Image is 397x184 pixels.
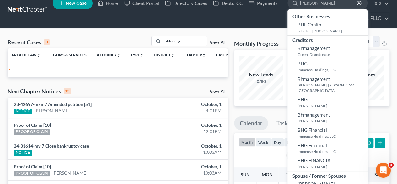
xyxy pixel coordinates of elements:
span: Bhmanagement [298,45,330,51]
div: 10:03AM [156,170,221,176]
span: BHL Capital [298,22,323,27]
a: Calendar [234,116,268,130]
span: Mon [262,172,273,177]
i: unfold_more [202,53,206,57]
th: Claims & Services [46,48,92,61]
a: BHGImmense Holdings, LLC [287,59,368,74]
a: BHL CapitalSchutze, [PERSON_NAME] [287,20,368,35]
small: Green, Deandreaius [298,52,366,57]
span: Sun [240,172,249,177]
div: 12:01PM [156,128,221,135]
small: [PERSON_NAME] [PERSON_NAME][GEOGRAPHIC_DATA] [298,82,366,93]
a: Bhmanagement[PERSON_NAME] [PERSON_NAME][GEOGRAPHIC_DATA] [287,74,368,95]
a: [PERSON_NAME] [35,108,69,114]
div: New Leads [239,71,283,78]
a: Typeunfold_more [131,53,144,57]
button: month [239,138,255,147]
span: Bhmanagement [298,76,330,82]
div: October, 1 [156,122,221,128]
a: Case Nounfold_more [216,53,236,57]
h3: Monthly Progress [234,40,279,47]
a: [PERSON_NAME] [52,170,87,176]
a: Bhmanagement[PERSON_NAME] [287,110,368,125]
div: NOTICE [14,150,32,156]
div: 0 [44,39,50,45]
div: NextChapter Notices [8,87,71,95]
a: BHG[PERSON_NAME] [287,95,368,110]
button: day [271,138,284,147]
div: October, 1 [156,101,221,108]
a: View All [210,89,225,94]
span: Bhmanagement [298,112,330,118]
input: Search by name... [163,36,207,46]
div: 10:03AM [156,149,221,155]
small: Immense Holdings, LLC [298,134,366,139]
small: [PERSON_NAME] [298,103,366,109]
div: PROOF OF CLAIM [14,171,50,176]
div: Other Businesses [287,12,368,20]
div: October, 1 [156,143,221,149]
a: View All [210,40,225,45]
span: BHG [298,97,308,102]
iframe: Intercom live chat [376,163,391,178]
small: Schutze, [PERSON_NAME] [298,28,366,34]
a: Tasks [271,116,296,130]
a: BHG FinancialImmense Holdings, LLC [287,141,368,156]
a: Proof of Claim [10] [14,122,51,128]
i: unfold_more [117,53,121,57]
span: BHG [298,61,308,66]
div: PROOF OF CLAIM [14,129,50,135]
a: Districtunfold_more [154,53,174,57]
span: Sat [374,172,382,177]
a: BHG FINANCIAL[PERSON_NAME] [287,156,368,171]
div: Recent Cases [8,38,50,46]
span: BHG FINANCIAL [298,158,333,163]
i: unfold_more [140,53,144,57]
span: 3 [389,163,394,168]
small: Immense Holdings, LLC [298,149,366,154]
div: 10 [64,88,71,94]
small: [PERSON_NAME] [298,164,366,170]
a: Attorneyunfold_more [97,53,121,57]
i: unfold_more [37,53,40,57]
button: list [284,138,296,147]
a: Proof of Claim [10] [14,164,51,169]
small: Immense Holdings, LLC [298,67,366,72]
div: NOTICE [14,109,32,114]
a: 24-31614-mvl7 Close bankruptcy case [14,143,89,148]
i: unfold_more [171,53,174,57]
div: Creditors [287,36,368,43]
a: BHG FinancialImmense Holdings, LLC [287,125,368,141]
a: 23-42697-mxm7 Amended petition [51] [14,102,92,107]
a: Area of Lawunfold_more [11,53,40,57]
span: Tue [285,172,293,177]
a: BhmanagementGreen, Deandreaius [287,43,368,59]
span: BHG Financial [298,127,327,133]
div: Spouse / Former Spouses [287,171,368,179]
span: BHG Financial [298,142,327,148]
small: [PERSON_NAME] [298,118,366,124]
div: October, 1 [156,164,221,170]
span: New Case [66,1,87,6]
a: Chapterunfold_more [185,53,206,57]
div: 0/80 [239,78,283,85]
button: week [255,138,271,147]
div: 4:01PM [156,108,221,114]
a: [PERSON_NAME], PLLC [328,13,389,24]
